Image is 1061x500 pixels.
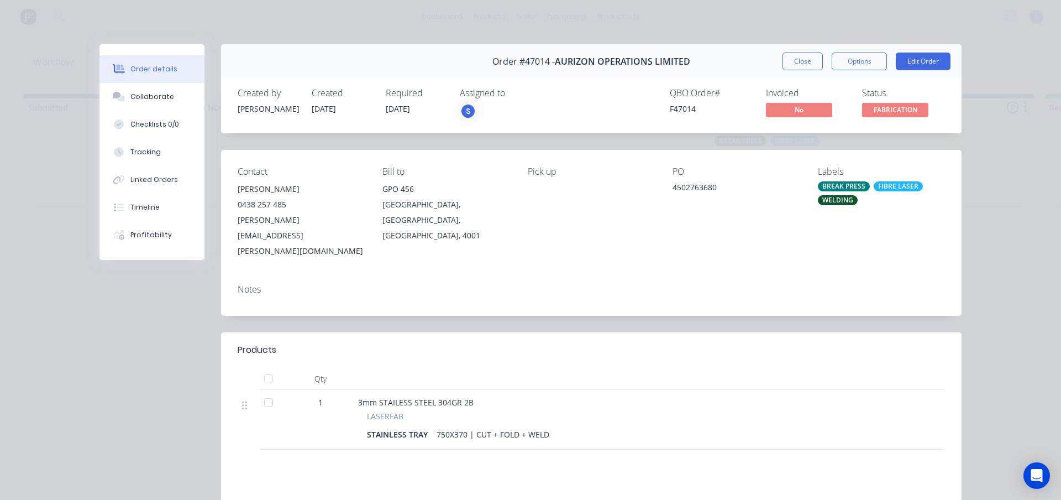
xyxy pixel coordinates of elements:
div: Created [312,88,372,98]
button: Collaborate [99,83,204,111]
div: [PERSON_NAME] [238,181,365,197]
button: Checklists 0/0 [99,111,204,138]
span: [DATE] [386,103,410,114]
div: [PERSON_NAME][EMAIL_ADDRESS][PERSON_NAME][DOMAIN_NAME] [238,212,365,259]
div: Pick up [528,166,655,177]
div: Linked Orders [130,175,178,185]
div: Open Intercom Messenger [1023,462,1050,489]
div: Created by [238,88,298,98]
span: [DATE] [312,103,336,114]
div: [PERSON_NAME] [238,103,298,114]
div: Checklists 0/0 [130,119,179,129]
button: Tracking [99,138,204,166]
span: 1 [318,397,323,408]
span: LASERFAB [367,410,403,422]
div: F47014 [670,103,753,114]
div: Products [238,343,276,357]
div: Required [386,88,447,98]
div: [GEOGRAPHIC_DATA], [GEOGRAPHIC_DATA], [GEOGRAPHIC_DATA], 4001 [382,197,510,243]
div: Contact [238,166,365,177]
div: 750X370 | CUT + FOLD + WELD [432,426,554,442]
div: GPO 456 [382,181,510,197]
span: 3mm STAILESS STEEL 304GR 2B [358,397,474,408]
div: Bill to [382,166,510,177]
div: STAINLESS TRAY [367,426,432,442]
div: Timeline [130,202,160,212]
div: Qty [287,368,354,390]
button: Edit Order [896,53,950,70]
span: Order #47014 - [492,56,555,67]
div: Notes [238,284,945,295]
div: Collaborate [130,92,174,102]
div: 4502763680 [673,181,800,197]
div: [PERSON_NAME]0438 257 485[PERSON_NAME][EMAIL_ADDRESS][PERSON_NAME][DOMAIN_NAME] [238,181,365,259]
button: Linked Orders [99,166,204,194]
button: Order details [99,55,204,83]
div: QBO Order # [670,88,753,98]
span: FABRICATION [862,103,928,117]
div: 0438 257 485 [238,197,365,212]
button: Close [782,53,823,70]
button: Options [832,53,887,70]
div: Status [862,88,945,98]
div: FIBRE LASER [874,181,923,191]
div: WELDING [818,195,858,205]
button: Profitability [99,221,204,249]
div: Tracking [130,147,161,157]
div: Labels [818,166,945,177]
div: Assigned to [460,88,570,98]
button: S [460,103,476,119]
button: FABRICATION [862,103,928,119]
button: Timeline [99,194,204,221]
div: Order details [130,64,177,74]
div: GPO 456[GEOGRAPHIC_DATA], [GEOGRAPHIC_DATA], [GEOGRAPHIC_DATA], 4001 [382,181,510,243]
div: PO [673,166,800,177]
div: Invoiced [766,88,849,98]
span: No [766,103,832,117]
span: AURIZON OPERATIONS LIMITED [555,56,690,67]
div: Profitability [130,230,172,240]
div: BREAK PRESS [818,181,870,191]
